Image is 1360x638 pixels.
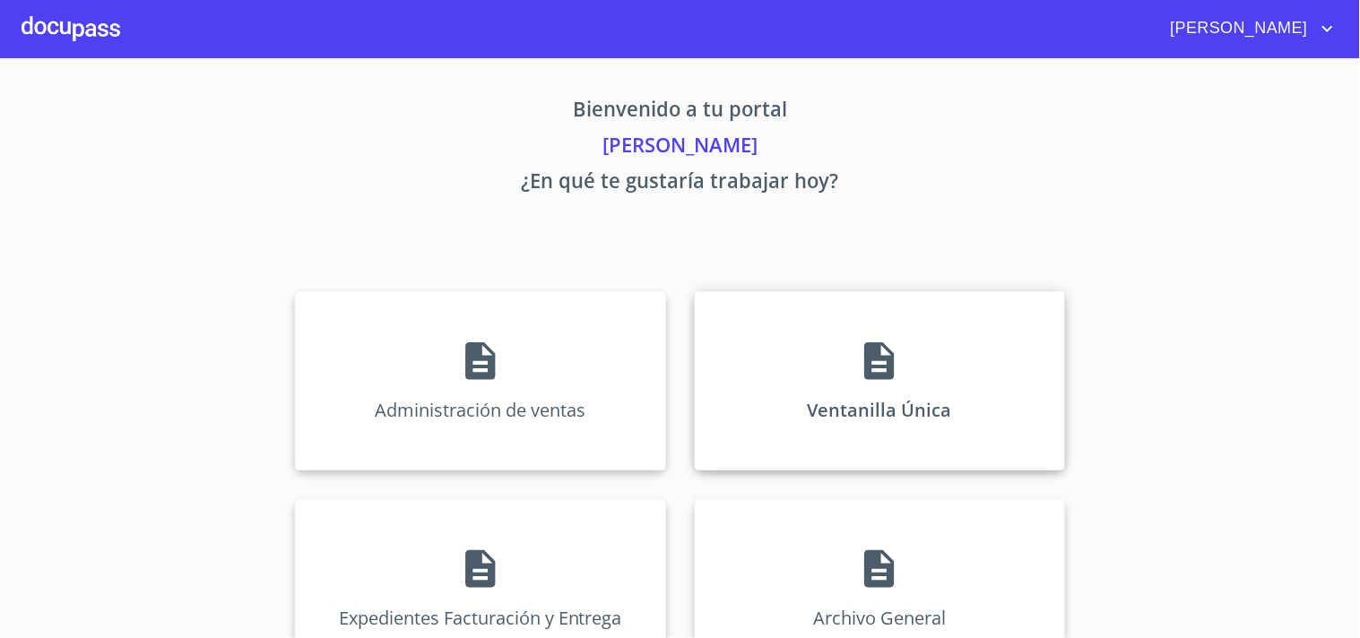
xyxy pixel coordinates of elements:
p: Expedientes Facturación y Entrega [339,606,622,630]
p: Ventanilla Única [808,398,952,422]
p: [PERSON_NAME] [128,130,1233,166]
p: ¿En qué te gustaría trabajar hoy? [128,166,1233,202]
span: [PERSON_NAME] [1157,14,1317,43]
p: Archivo General [813,606,946,630]
button: account of current user [1157,14,1338,43]
p: Bienvenido a tu portal [128,94,1233,130]
p: Administración de ventas [375,398,585,422]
